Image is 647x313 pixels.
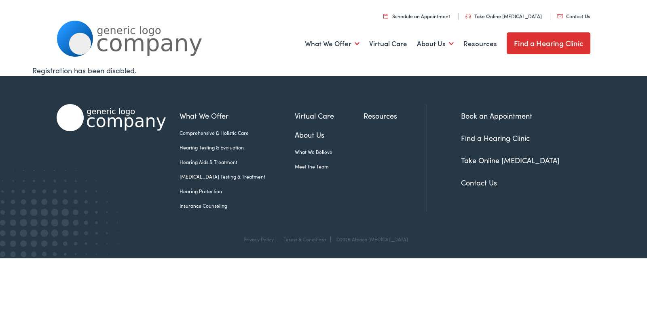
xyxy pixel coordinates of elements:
a: Hearing Protection [180,187,295,195]
a: Resources [364,110,427,121]
a: Book an Appointment [461,111,532,121]
a: [MEDICAL_DATA] Testing & Treatment [180,173,295,180]
a: Hearing Aids & Treatment [180,158,295,166]
img: utility icon [557,14,563,18]
div: Registration has been disabled. [32,65,615,76]
a: Contact Us [461,177,497,187]
a: Resources [463,29,497,59]
a: About Us [417,29,454,59]
a: Virtual Care [295,110,364,121]
a: What We Believe [295,148,364,155]
a: Take Online [MEDICAL_DATA] [461,155,560,165]
a: Contact Us [557,13,590,19]
a: Insurance Counseling [180,202,295,209]
a: Take Online [MEDICAL_DATA] [465,13,542,19]
img: utility icon [465,14,471,19]
a: Hearing Testing & Evaluation [180,144,295,151]
a: Privacy Policy [243,236,274,243]
a: Find a Hearing Clinic [461,133,530,143]
img: utility icon [383,13,388,19]
a: Schedule an Appointment [383,13,450,19]
a: What We Offer [305,29,359,59]
a: Find a Hearing Clinic [507,32,590,54]
a: Comprehensive & Holistic Care [180,129,295,136]
a: Terms & Conditions [283,236,326,243]
img: Alpaca Audiology [57,104,166,131]
div: ©2025 Alpaca [MEDICAL_DATA] [332,236,408,242]
a: Virtual Care [369,29,407,59]
a: Meet the Team [295,163,364,170]
a: What We Offer [180,110,295,121]
a: About Us [295,129,364,140]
